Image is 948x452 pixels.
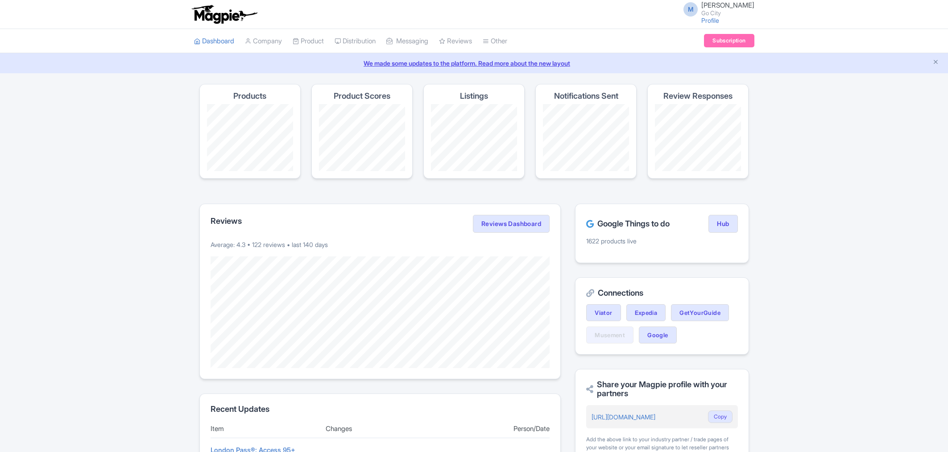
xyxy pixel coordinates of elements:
[639,326,676,343] a: Google
[5,59,943,68] a: We made some updates to the platform. Read more about the new layout
[460,92,488,100] h4: Listings
[932,58,939,68] button: Close announcement
[586,219,670,228] h2: Google Things to do
[708,215,737,233] a: Hub
[586,236,737,246] p: 1622 products live
[190,4,259,24] img: logo-ab69f6fb50320c5b225c76a69d11143b.png
[326,424,434,434] div: Changes
[708,410,733,423] button: Copy
[678,2,754,16] a: M [PERSON_NAME] Go City
[586,380,737,398] h2: Share your Magpie profile with your partners
[586,289,737,297] h2: Connections
[335,29,376,54] a: Distribution
[473,215,550,233] a: Reviews Dashboard
[211,217,242,226] h2: Reviews
[293,29,324,54] a: Product
[701,17,719,24] a: Profile
[211,240,550,249] p: Average: 4.3 • 122 reviews • last 140 days
[663,92,733,100] h4: Review Responses
[704,34,754,47] a: Subscription
[245,29,282,54] a: Company
[211,405,550,414] h2: Recent Updates
[211,424,319,434] div: Item
[586,326,633,343] a: Musement
[386,29,428,54] a: Messaging
[586,304,621,321] a: Viator
[334,92,390,100] h4: Product Scores
[592,413,655,421] a: [URL][DOMAIN_NAME]
[233,92,266,100] h4: Products
[441,424,550,434] div: Person/Date
[439,29,472,54] a: Reviews
[554,92,618,100] h4: Notifications Sent
[671,304,729,321] a: GetYourGuide
[701,10,754,16] small: Go City
[194,29,234,54] a: Dashboard
[683,2,698,17] span: M
[483,29,507,54] a: Other
[701,1,754,9] span: [PERSON_NAME]
[626,304,666,321] a: Expedia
